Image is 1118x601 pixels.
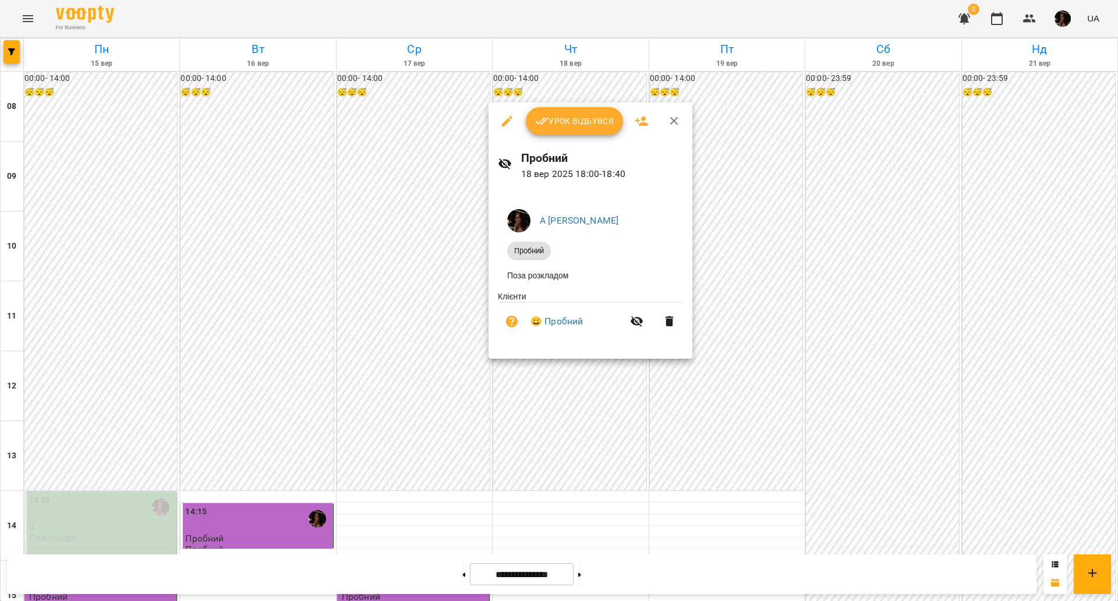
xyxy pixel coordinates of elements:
[530,314,583,328] a: 😀 Пробний
[507,209,530,232] img: 1b79b5faa506ccfdadca416541874b02.jpg
[535,114,614,128] span: Урок відбувся
[498,291,683,345] ul: Клієнти
[507,246,551,256] span: Пробний
[521,167,684,181] p: 18 вер 2025 18:00 - 18:40
[526,107,624,135] button: Урок відбувся
[521,149,684,167] h6: Пробний
[498,307,526,335] button: Візит ще не сплачено. Додати оплату?
[498,265,683,286] li: Поза розкладом
[540,215,618,226] a: А [PERSON_NAME]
